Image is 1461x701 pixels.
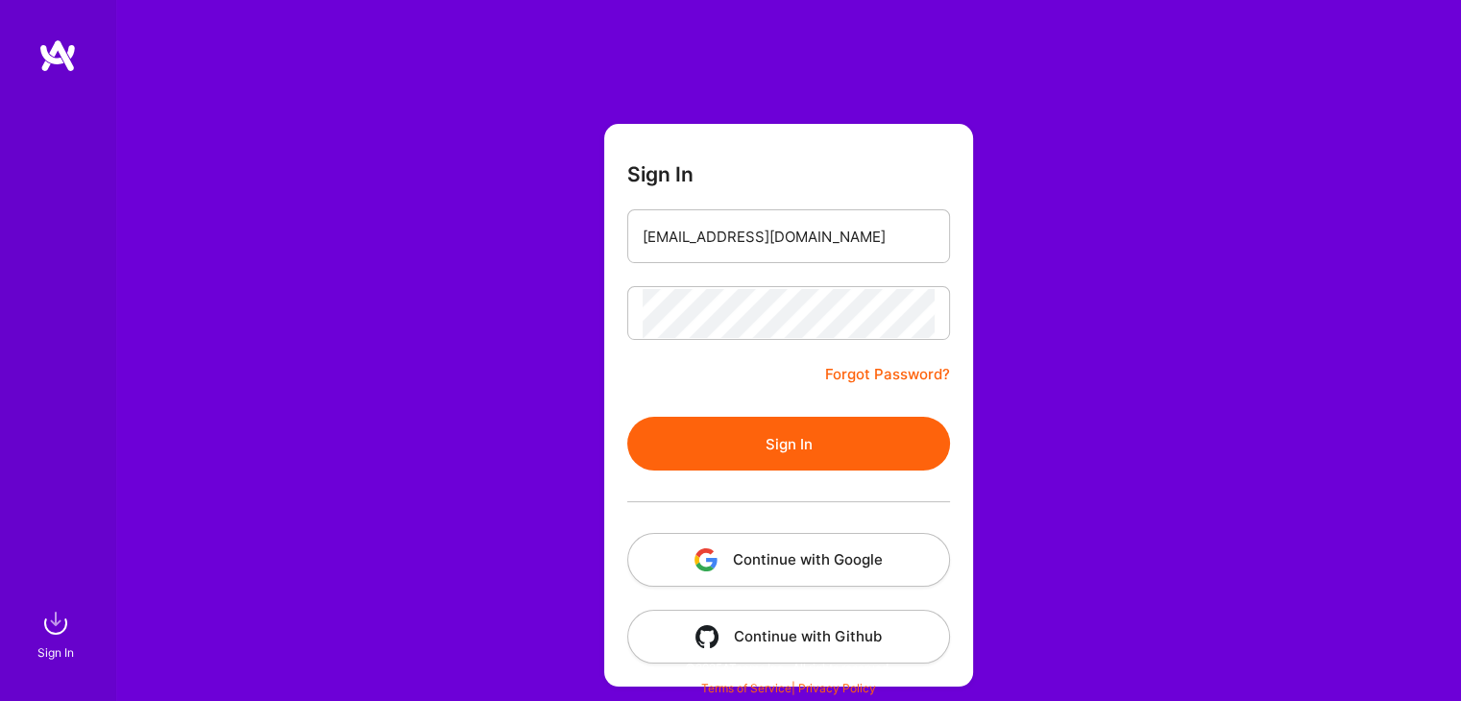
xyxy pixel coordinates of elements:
[695,625,718,648] img: icon
[694,548,718,571] img: icon
[701,681,876,695] span: |
[115,643,1461,691] div: © 2025 ATeams Inc., All rights reserved.
[825,363,950,386] a: Forgot Password?
[37,604,75,642] img: sign in
[643,212,935,261] input: Email...
[627,533,950,587] button: Continue with Google
[701,681,791,695] a: Terms of Service
[798,681,876,695] a: Privacy Policy
[627,417,950,471] button: Sign In
[37,642,74,663] div: Sign In
[627,610,950,664] button: Continue with Github
[627,162,694,186] h3: Sign In
[38,38,77,73] img: logo
[40,604,75,663] a: sign inSign In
